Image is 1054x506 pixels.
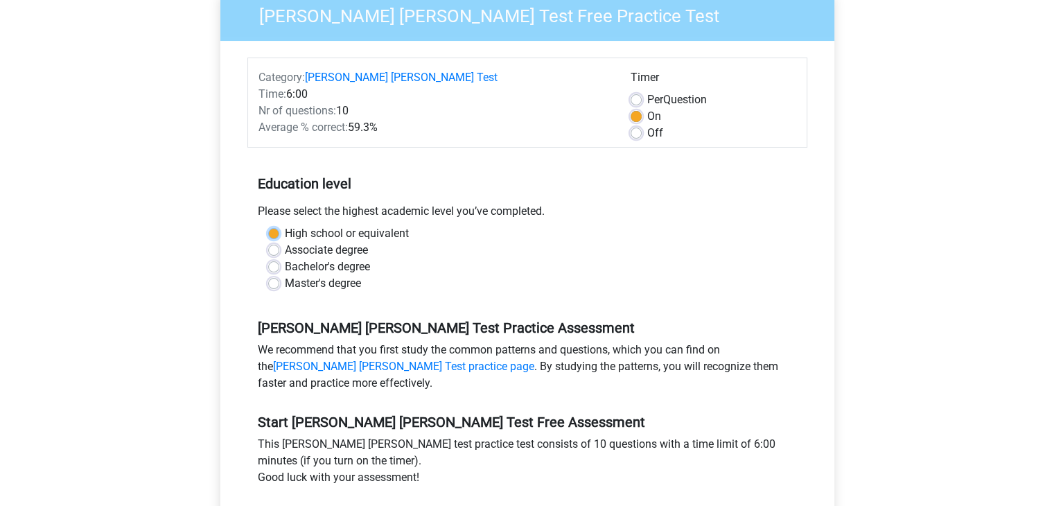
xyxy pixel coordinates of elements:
a: [PERSON_NAME] [PERSON_NAME] Test [305,71,498,84]
div: Timer [631,69,796,91]
div: 10 [248,103,620,119]
label: Bachelor's degree [285,259,370,275]
div: This [PERSON_NAME] [PERSON_NAME] test practice test consists of 10 questions with a time limit of... [247,436,807,491]
span: Nr of questions: [258,104,336,117]
div: Please select the highest academic level you’ve completed. [247,203,807,225]
span: Category: [258,71,305,84]
span: Per [647,93,663,106]
label: High school or equivalent [285,225,409,242]
div: We recommend that you first study the common patterns and questions, which you can find on the . ... [247,342,807,397]
label: Associate degree [285,242,368,259]
label: On [647,108,661,125]
h5: [PERSON_NAME] [PERSON_NAME] Test Practice Assessment [258,320,797,336]
span: Average % correct: [258,121,348,134]
div: 59.3% [248,119,620,136]
label: Question [647,91,707,108]
h5: Start [PERSON_NAME] [PERSON_NAME] Test Free Assessment [258,414,797,430]
span: Time: [258,87,286,101]
div: 6:00 [248,86,620,103]
a: [PERSON_NAME] [PERSON_NAME] Test practice page [273,360,534,373]
label: Master's degree [285,275,361,292]
label: Off [647,125,663,141]
h5: Education level [258,170,797,198]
